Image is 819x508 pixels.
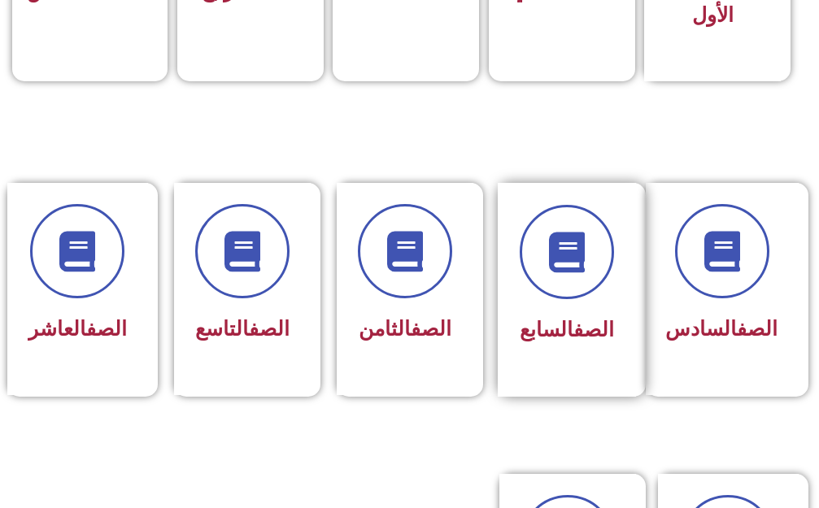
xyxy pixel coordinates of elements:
a: الصف [573,318,614,341]
span: السادس [665,317,778,341]
span: السابع [520,318,614,341]
a: الصف [411,317,451,341]
a: الصف [249,317,290,341]
a: الصف [737,317,778,341]
a: الصف [86,317,127,341]
span: العاشر [28,317,127,341]
span: الثامن [359,317,451,341]
span: التاسع [195,317,290,341]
